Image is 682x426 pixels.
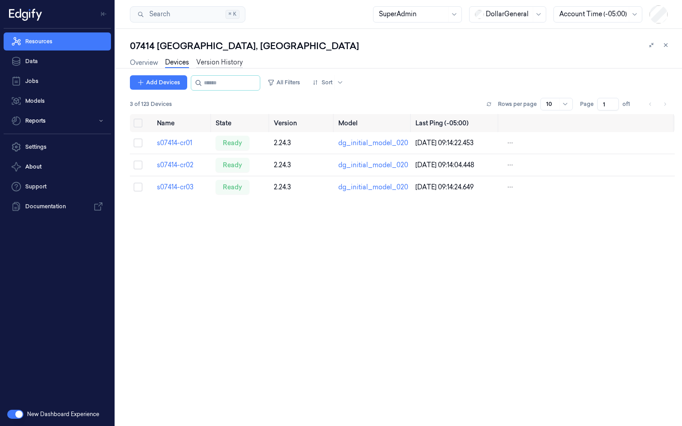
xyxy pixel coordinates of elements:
div: 07414 [GEOGRAPHIC_DATA], [GEOGRAPHIC_DATA] [130,40,359,52]
div: [DATE] 09:14:22.453 [415,138,496,148]
a: Data [4,52,111,70]
a: Overview [130,58,158,68]
a: Version History [196,58,243,68]
button: Search⌘K [130,6,245,23]
button: Select row [134,138,143,147]
a: Resources [4,32,111,50]
th: Last Ping (-05:00) [412,114,500,132]
div: ready [216,180,249,194]
a: s07414-cr02 [157,161,194,169]
button: Toggle Navigation [97,7,111,21]
a: Devices [165,58,189,68]
div: 2.24.3 [274,160,331,170]
th: Model [335,114,412,132]
div: 2.24.3 [274,138,331,148]
a: Support [4,178,111,196]
div: dg_initial_model_020 [338,138,408,148]
a: Models [4,92,111,110]
button: All Filters [264,75,304,90]
p: Rows per page [498,100,537,108]
div: [DATE] 09:14:04.448 [415,160,496,170]
div: dg_initial_model_020 [338,160,408,170]
span: of 1 [622,100,637,108]
a: Jobs [4,72,111,90]
button: Select all [134,119,143,128]
div: ready [216,136,249,150]
div: dg_initial_model_020 [338,183,408,192]
button: About [4,158,111,176]
span: Page [580,100,594,108]
a: Settings [4,138,111,156]
div: 2.24.3 [274,183,331,192]
button: Add Devices [130,75,187,90]
button: Select row [134,183,143,192]
th: Version [270,114,335,132]
th: State [212,114,271,132]
button: Select row [134,160,143,169]
div: [DATE] 09:14:24.649 [415,183,496,192]
th: Name [153,114,212,132]
a: s07414-cr01 [157,139,192,147]
span: 3 of 123 Devices [130,100,172,108]
nav: pagination [644,98,671,110]
div: ready [216,158,249,172]
a: s07414-cr03 [157,183,194,191]
button: Reports [4,112,111,130]
a: Documentation [4,197,111,215]
span: Search [146,9,170,19]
